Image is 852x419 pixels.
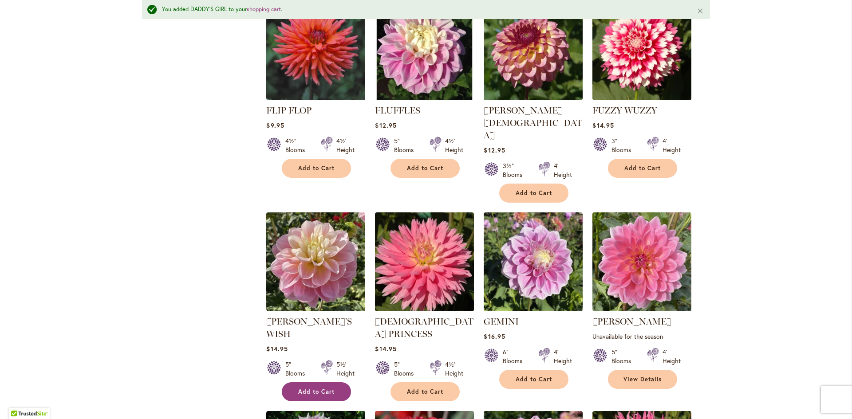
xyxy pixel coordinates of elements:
[394,137,419,154] div: 5" Blooms
[611,348,636,365] div: 5" Blooms
[336,137,355,154] div: 4½' Height
[285,360,310,378] div: 5" Blooms
[266,212,365,311] img: Gabbie's Wish
[663,137,681,154] div: 4' Height
[375,316,473,339] a: [DEMOGRAPHIC_DATA] PRINCESS
[375,121,396,129] span: $12.95
[375,305,474,313] a: GAY PRINCESS
[611,137,636,154] div: 3" Blooms
[266,1,365,100] img: FLIP FLOP
[266,345,288,353] span: $14.95
[623,376,662,383] span: View Details
[266,105,312,116] a: FLIP FLOP
[298,388,335,396] span: Add to Cart
[592,121,614,129] span: $14.95
[266,316,352,339] a: [PERSON_NAME]'S WISH
[499,184,568,203] button: Add to Cart
[608,159,677,178] button: Add to Cart
[503,348,528,365] div: 6" Blooms
[247,5,281,13] a: shopping cart
[554,161,572,179] div: 4' Height
[484,212,583,311] img: GEMINI
[445,360,463,378] div: 4½' Height
[390,159,460,178] button: Add to Cart
[484,146,505,154] span: $12.95
[375,345,396,353] span: $14.95
[7,388,32,412] iframe: Launch Accessibility Center
[592,332,691,341] p: Unavailable for the season
[592,105,657,116] a: FUZZY WUZZY
[266,305,365,313] a: Gabbie's Wish
[503,161,528,179] div: 3½" Blooms
[624,164,661,172] span: Add to Cart
[592,316,671,327] a: [PERSON_NAME]
[484,94,583,102] a: Foxy Lady
[663,348,681,365] div: 4' Height
[484,305,583,313] a: GEMINI
[484,1,583,100] img: Foxy Lady
[407,388,443,396] span: Add to Cart
[484,316,519,327] a: GEMINI
[445,137,463,154] div: 4½' Height
[592,212,691,311] img: Gerrie Hoek
[592,1,691,100] img: FUZZY WUZZY
[282,382,351,401] button: Add to Cart
[516,376,552,383] span: Add to Cart
[162,5,683,14] div: You added DADDY'S GIRL to your .
[592,94,691,102] a: FUZZY WUZZY
[554,348,572,365] div: 4' Height
[499,370,568,389] button: Add to Cart
[516,189,552,197] span: Add to Cart
[375,105,420,116] a: FLUFFLES
[285,137,310,154] div: 4½" Blooms
[266,121,284,129] span: $9.95
[282,159,351,178] button: Add to Cart
[394,360,419,378] div: 5" Blooms
[375,212,474,311] img: GAY PRINCESS
[266,94,365,102] a: FLIP FLOP
[375,94,474,102] a: FLUFFLES
[375,1,474,100] img: FLUFFLES
[608,370,677,389] a: View Details
[336,360,355,378] div: 5½' Height
[298,164,335,172] span: Add to Cart
[390,382,460,401] button: Add to Cart
[484,332,505,341] span: $16.95
[592,305,691,313] a: Gerrie Hoek
[484,105,582,141] a: [PERSON_NAME][DEMOGRAPHIC_DATA]
[407,164,443,172] span: Add to Cart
